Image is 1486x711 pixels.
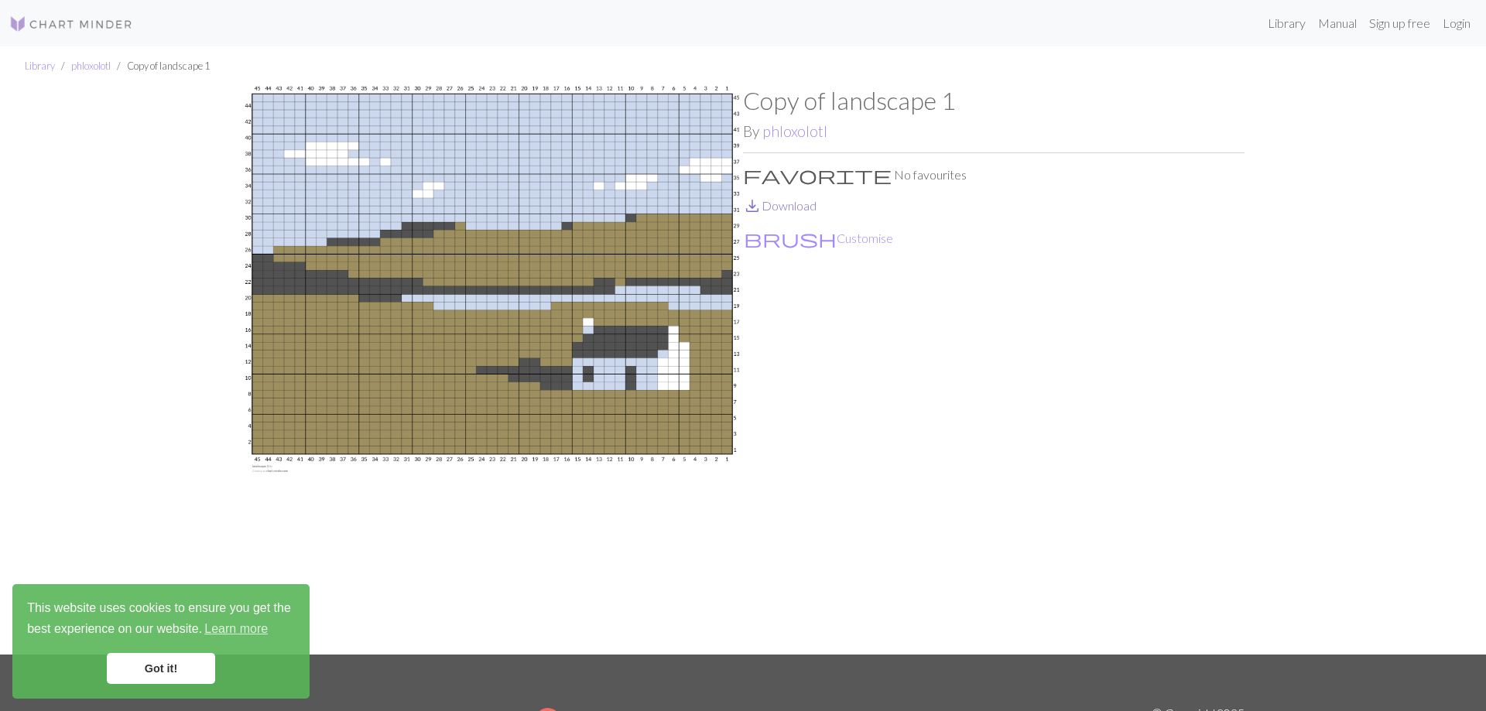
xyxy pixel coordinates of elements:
h1: Copy of landscape 1 [743,86,1245,115]
i: Download [743,197,762,215]
i: Customise [744,229,837,248]
img: landscape 1 [241,86,743,655]
a: phloxolotl [762,122,827,140]
i: Favourite [743,166,892,184]
div: cookieconsent [12,584,310,699]
a: learn more about cookies [202,617,270,641]
p: No favourites [743,166,1245,184]
span: This website uses cookies to ensure you get the best experience on our website. [27,599,295,641]
a: Manual [1312,8,1363,39]
span: brush [744,227,837,249]
a: dismiss cookie message [107,653,215,684]
h2: By [743,122,1245,140]
a: phloxolotl [71,60,111,72]
a: DownloadDownload [743,198,817,213]
a: Sign up free [1363,8,1436,39]
a: Library [1262,8,1312,39]
span: favorite [743,164,892,186]
a: Library [25,60,55,72]
a: Login [1436,8,1477,39]
li: Copy of landscape 1 [111,59,210,73]
span: save_alt [743,195,762,217]
img: Logo [9,15,133,33]
button: CustomiseCustomise [743,228,894,248]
